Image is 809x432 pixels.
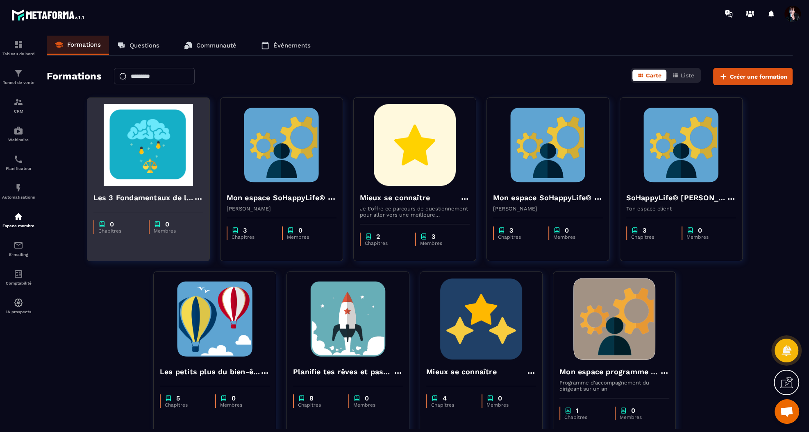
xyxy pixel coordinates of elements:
[498,394,502,402] p: 0
[486,402,528,408] p: Membres
[227,104,336,186] img: formation-background
[686,226,694,234] img: chapter
[498,226,505,234] img: chapter
[14,269,23,279] img: accountant
[667,70,699,81] button: Liste
[2,234,35,263] a: emailemailE-mailing
[287,226,294,234] img: chapter
[287,234,328,240] p: Membres
[11,7,85,22] img: logo
[565,226,569,234] p: 0
[98,220,106,228] img: chapter
[486,394,494,402] img: chapter
[232,226,239,234] img: chapter
[67,41,101,48] p: Formations
[160,278,270,360] img: formation-background
[360,192,430,204] h4: Mieux se connaître
[681,72,694,79] span: Liste
[576,407,579,414] p: 1
[165,402,207,408] p: Chapitres
[559,366,659,378] h4: Mon espace programme de coaching du dirigeant
[2,138,35,142] p: Webinaire
[632,70,666,81] button: Carte
[365,394,369,402] p: 0
[176,36,245,55] a: Communauté
[2,91,35,120] a: formationformationCRM
[376,233,380,240] p: 2
[431,394,439,402] img: chapter
[2,206,35,234] a: automationsautomationsEspace membre
[14,154,23,164] img: scheduler
[432,233,435,240] p: 3
[431,402,473,408] p: Chapitres
[509,226,513,234] p: 3
[420,233,427,240] img: chapter
[14,97,23,107] img: formation
[14,183,23,193] img: automations
[626,104,736,186] img: formation-background
[227,206,336,212] p: [PERSON_NAME]
[646,72,661,79] span: Carte
[87,97,220,271] a: formation-backgroundLes 3 Fondamentaux de la Stabilité Émotionnellechapter0Chapitreschapter0Membres
[620,407,627,414] img: chapter
[93,104,203,186] img: formation-background
[620,414,661,420] p: Membres
[775,399,799,424] a: Ouvrir le chat
[486,97,620,271] a: formation-backgroundMon espace SoHappyLife®[PERSON_NAME]chapter3Chapitreschapter0Membres
[498,234,540,240] p: Chapitres
[130,42,159,49] p: Questions
[2,310,35,314] p: IA prospects
[698,226,702,234] p: 0
[220,402,261,408] p: Membres
[273,42,311,49] p: Événements
[154,228,195,234] p: Membres
[643,226,646,234] p: 3
[353,394,361,402] img: chapter
[293,366,393,378] h4: Planifie tes rêves et passes à l'action
[2,148,35,177] a: schedulerschedulerPlanificateur
[426,366,497,378] h4: Mieux se connaître
[553,226,561,234] img: chapter
[493,104,603,186] img: formation-background
[298,402,340,408] p: Chapitres
[47,68,102,85] h2: Formations
[443,394,447,402] p: 4
[109,36,168,55] a: Questions
[365,240,407,246] p: Chapitres
[14,298,23,308] img: automations
[2,34,35,62] a: formationformationTableau de bord
[2,166,35,171] p: Planificateur
[493,206,603,212] p: [PERSON_NAME]
[353,402,395,408] p: Membres
[564,414,607,420] p: Chapitres
[165,220,169,228] p: 0
[2,177,35,206] a: automationsautomationsAutomatisations
[220,394,227,402] img: chapter
[713,68,793,85] button: Créer une formation
[293,278,403,360] img: formation-background
[110,220,114,228] p: 0
[360,104,470,186] img: formation-background
[176,394,180,402] p: 5
[14,240,23,250] img: email
[220,97,353,271] a: formation-backgroundMon espace SoHappyLife®[PERSON_NAME]chapter3Chapitreschapter0Membres
[2,195,35,199] p: Automatisations
[298,226,302,234] p: 0
[686,234,728,240] p: Membres
[420,240,461,246] p: Membres
[196,42,236,49] p: Communauté
[564,407,572,414] img: chapter
[2,252,35,257] p: E-mailing
[253,36,319,55] a: Événements
[2,62,35,91] a: formationformationTunnel de vente
[631,407,635,414] p: 0
[2,120,35,148] a: automationsautomationsWebinaire
[298,394,305,402] img: chapter
[2,224,35,228] p: Espace membre
[365,233,372,240] img: chapter
[626,206,736,212] p: Ton espace client
[626,192,726,204] h4: SoHappyLife® [PERSON_NAME]
[553,234,595,240] p: Membres
[2,281,35,285] p: Comptabilité
[493,192,592,204] h4: Mon espace SoHappyLife®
